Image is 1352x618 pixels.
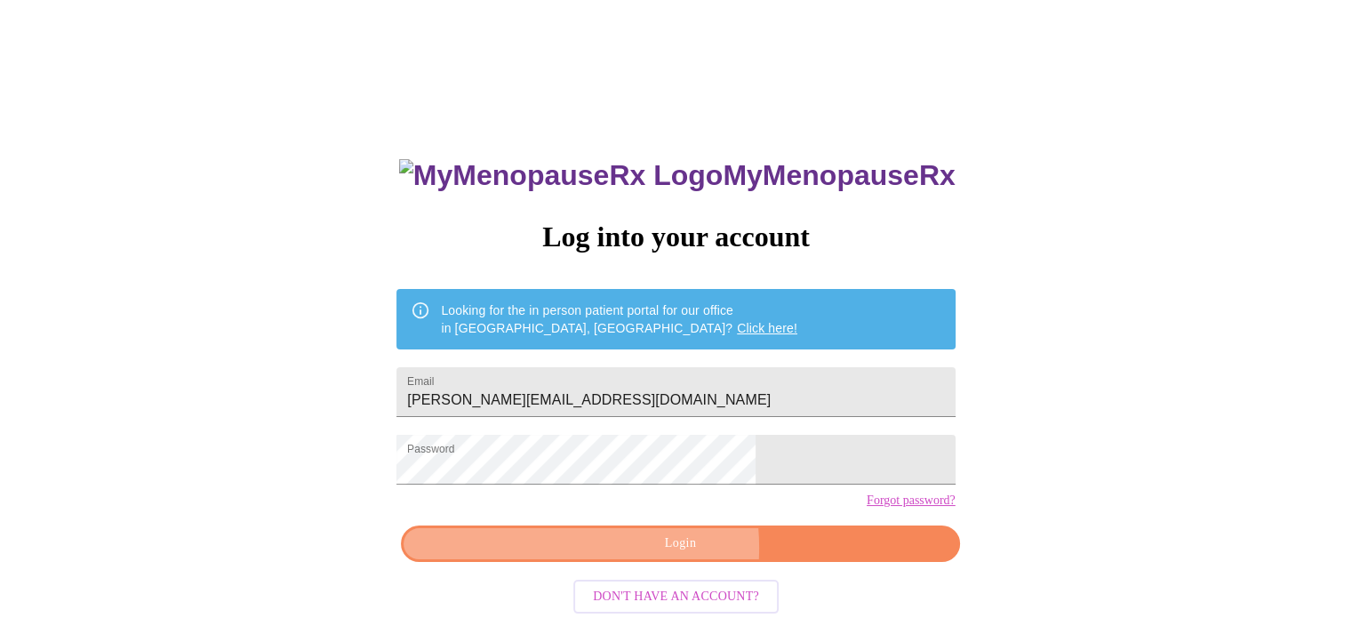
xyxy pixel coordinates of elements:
img: MyMenopauseRx Logo [399,159,723,192]
button: Don't have an account? [573,580,779,614]
h3: MyMenopauseRx [399,159,956,192]
a: Click here! [737,321,797,335]
span: Don't have an account? [593,586,759,608]
span: Login [421,533,939,555]
h3: Log into your account [396,221,955,253]
a: Don't have an account? [569,587,783,602]
button: Login [401,526,959,562]
div: Looking for the in person patient portal for our office in [GEOGRAPHIC_DATA], [GEOGRAPHIC_DATA]? [441,294,797,344]
a: Forgot password? [867,494,956,508]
